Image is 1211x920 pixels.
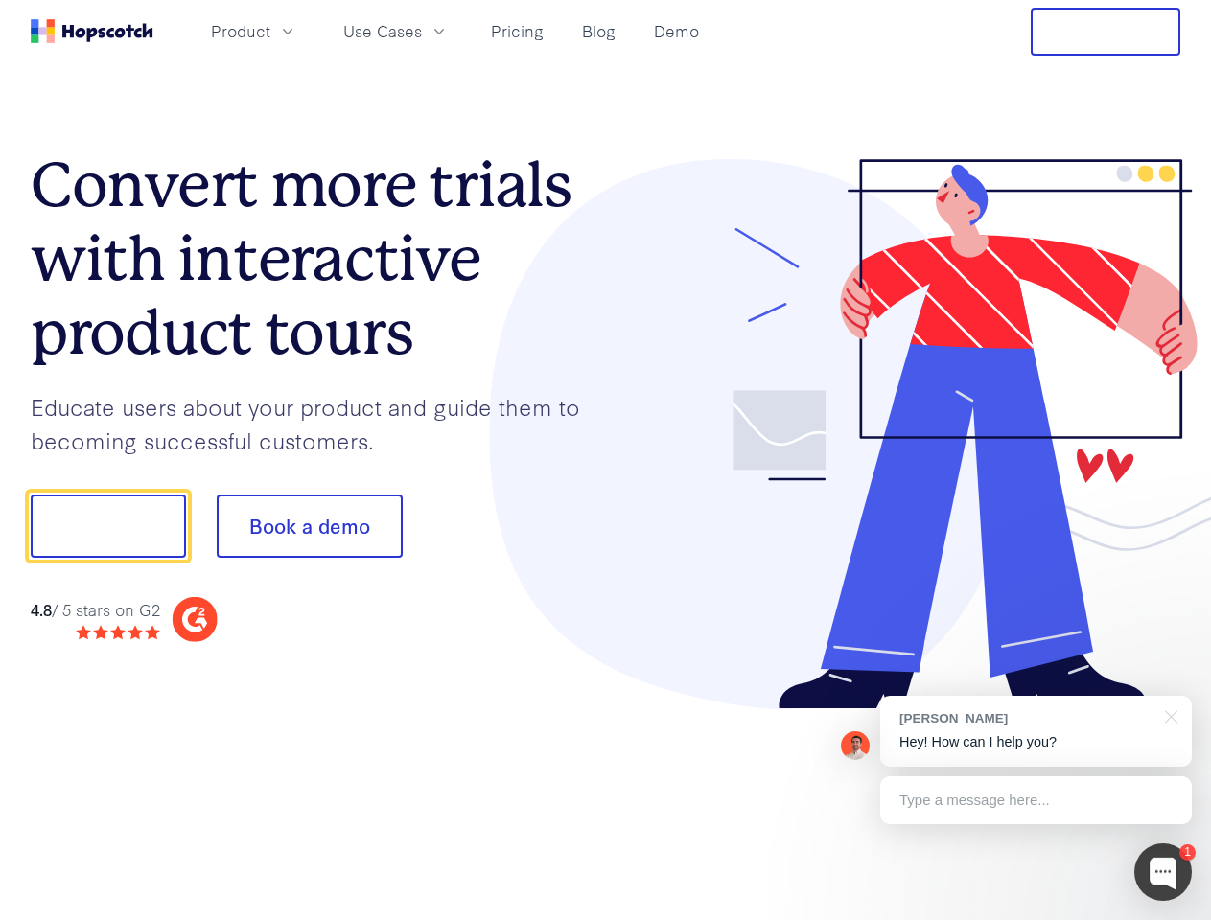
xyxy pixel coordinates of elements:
span: Use Cases [343,19,422,43]
button: Show me! [31,494,186,558]
span: Product [211,19,270,43]
a: Blog [574,15,623,47]
a: Home [31,19,153,43]
img: Mark Spera [841,731,870,760]
button: Free Trial [1031,8,1180,56]
strong: 4.8 [31,598,52,620]
h1: Convert more trials with interactive product tours [31,149,606,369]
p: Educate users about your product and guide them to becoming successful customers. [31,390,606,456]
p: Hey! How can I help you? [899,732,1173,752]
div: [PERSON_NAME] [899,709,1153,727]
a: Demo [646,15,707,47]
button: Book a demo [217,494,403,558]
div: 1 [1179,844,1196,861]
div: / 5 stars on G2 [31,598,160,622]
button: Use Cases [332,15,460,47]
div: Type a message here... [880,776,1192,824]
a: Pricing [483,15,551,47]
button: Product [199,15,309,47]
